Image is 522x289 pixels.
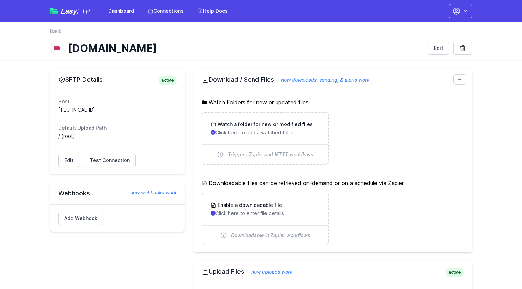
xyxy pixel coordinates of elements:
span: Downloadable in Zapier workflows [231,232,310,239]
span: active [159,76,177,85]
p: Click here to enter file details [211,210,319,217]
a: Watch a folder for new or modified files Click here to add a watched folder Triggers Zapier and I... [202,113,328,164]
h2: Upload Files [202,268,464,276]
nav: Breadcrumb [50,28,472,39]
h3: Watch a folder for new or modified files [216,121,313,128]
a: Help Docs [193,5,232,17]
dt: Host [58,98,177,105]
h2: Webhooks [58,189,177,198]
h1: [DOMAIN_NAME] [68,42,422,54]
h5: Downloadable files can be retrieved on-demand or on a schedule via Zapier [202,179,464,187]
h2: Download / Send Files [202,76,464,84]
dd: [TECHNICAL_ID] [58,106,177,113]
a: Edit [428,42,449,55]
span: Triggers Zapier and IFTTT workflows [228,151,313,158]
span: active [446,268,464,277]
a: Connections [144,5,188,17]
a: Add Webhook [58,212,103,225]
dt: Default Upload Path [58,124,177,131]
dd: / (root) [58,133,177,140]
a: Edit [58,154,79,167]
a: Dashboard [104,5,138,17]
a: Enable a downloadable file Click here to enter file details Downloadable in Zapier workflows [202,193,328,245]
img: easyftp_logo.png [50,8,58,14]
span: Easy [61,8,90,15]
span: FTP [77,7,90,15]
h3: Enable a downloadable file [216,202,282,209]
a: Back [50,28,61,35]
a: Test Connection [84,154,136,167]
span: Test Connection [90,157,130,164]
a: how uploads work [244,269,293,275]
a: how downloads, sending, & alerts work [274,77,370,83]
p: Click here to add a watched folder [211,129,319,136]
h2: SFTP Details [58,76,177,84]
a: how webhooks work [123,189,177,196]
h5: Watch Folders for new or updated files [202,98,464,106]
a: EasyFTP [50,8,90,15]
